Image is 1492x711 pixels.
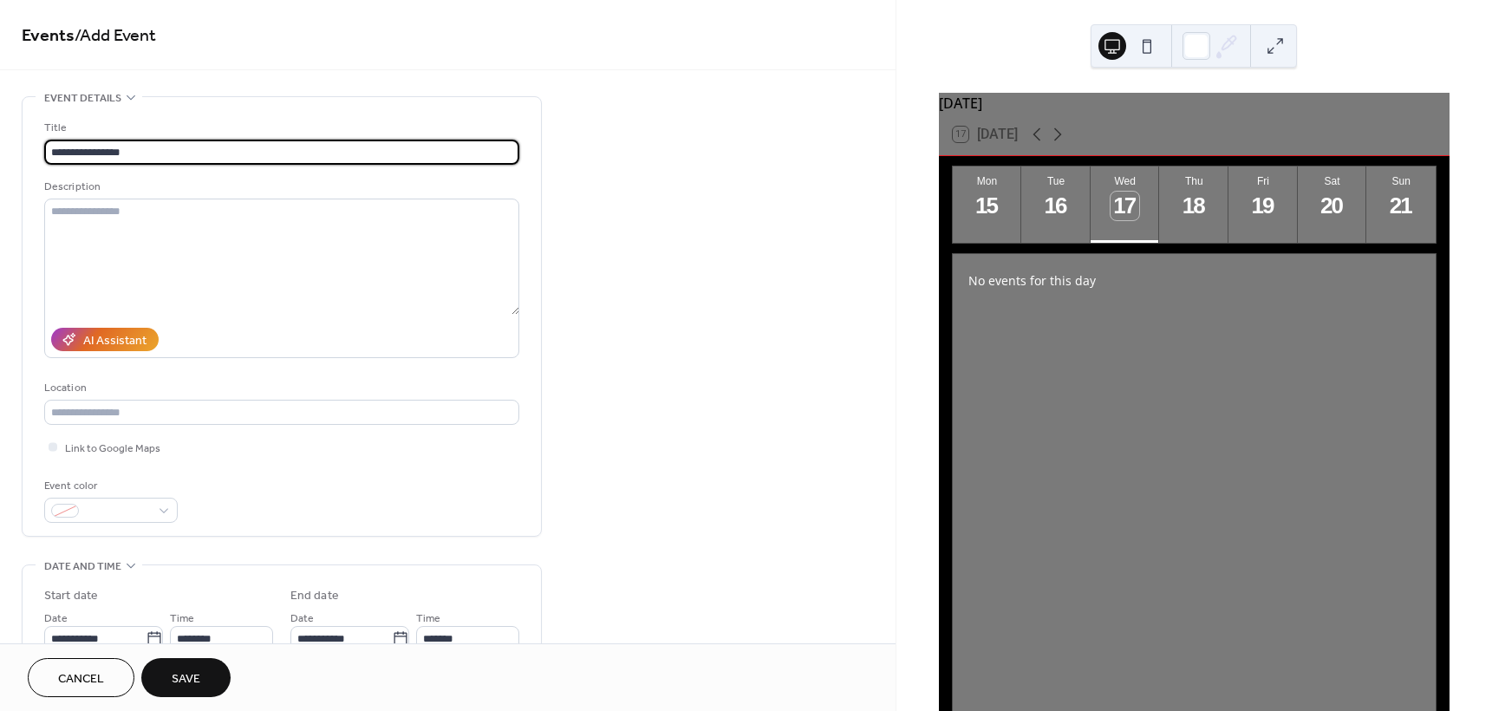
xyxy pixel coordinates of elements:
span: Date and time [44,558,121,576]
div: Location [44,379,516,397]
div: Title [44,119,516,137]
div: 17 [1111,192,1139,220]
div: Event color [44,477,174,495]
div: Thu [1164,175,1223,187]
div: Tue [1026,175,1085,187]
button: Save [141,658,231,697]
button: Fri19 [1228,166,1298,243]
div: AI Assistant [83,332,147,350]
div: End date [290,587,339,605]
div: Wed [1096,175,1155,187]
button: Mon15 [953,166,1022,243]
span: / Add Event [75,19,156,53]
div: No events for this day [954,260,1433,301]
div: 21 [1387,192,1416,220]
div: Description [44,178,516,196]
button: Wed17 [1091,166,1160,243]
button: Sat20 [1298,166,1367,243]
button: AI Assistant [51,328,159,351]
div: 15 [973,192,1001,220]
div: Fri [1234,175,1293,187]
span: Link to Google Maps [65,440,160,458]
div: Mon [958,175,1017,187]
div: Sat [1303,175,1362,187]
span: Save [172,670,200,688]
div: 18 [1180,192,1209,220]
span: Date [290,610,314,628]
button: Cancel [28,658,134,697]
a: Events [22,19,75,53]
div: Sun [1371,175,1430,187]
span: Date [44,610,68,628]
button: Sun21 [1366,166,1436,243]
div: 19 [1249,192,1278,220]
span: Time [416,610,440,628]
span: Event details [44,89,121,108]
button: Thu18 [1159,166,1228,243]
div: 20 [1318,192,1346,220]
span: Cancel [58,670,104,688]
div: Start date [44,587,98,605]
div: [DATE] [939,93,1450,114]
button: Tue16 [1021,166,1091,243]
span: Time [170,610,194,628]
div: 16 [1042,192,1071,220]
